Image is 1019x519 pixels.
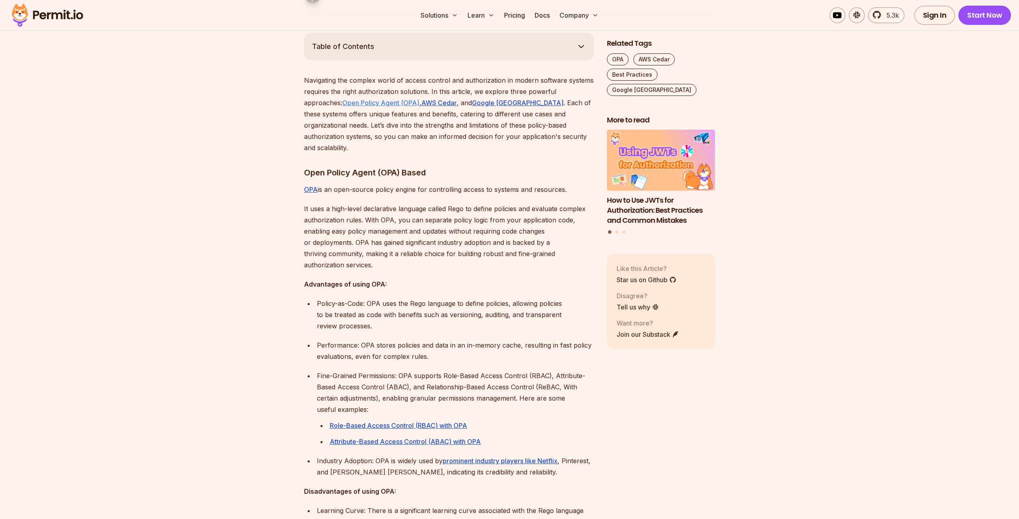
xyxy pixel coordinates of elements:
[607,115,715,125] h2: More to read
[330,438,481,446] a: Attribute-Based Access Control (ABAC) with OPA
[501,7,528,23] a: Pricing
[443,457,557,465] a: prominent industry players like Netflix
[317,455,594,478] p: Industry Adoption: OPA is widely used by , Pinterest, and [PERSON_NAME] [PERSON_NAME], indicating...
[958,6,1011,25] a: Start Now
[633,53,675,65] a: AWS Cedar
[608,230,612,234] button: Go to slide 1
[617,275,676,285] a: Star us on Github
[607,195,715,225] h3: How to Use JWTs for Authorization: Best Practices and Common Mistakes
[421,99,457,107] a: AWS Cedar
[304,33,594,60] button: Table of Contents
[417,7,461,23] button: Solutions
[304,185,318,193] a: OPA
[304,184,594,195] p: is an open-source policy engine for controlling access to systems and resources.
[607,39,715,49] h2: Related Tags
[607,130,715,226] a: How to Use JWTs for Authorization: Best Practices and Common MistakesHow to Use JWTs for Authoriz...
[317,298,594,332] p: Policy-as-Code: OPA uses the Rego language to define policies, allowing policies to be treated as...
[868,7,905,23] a: 5.3k
[317,340,594,362] p: Performance: OPA stores policies and data in an in-memory cache, resulting in fast policy evaluat...
[607,130,715,226] li: 1 of 3
[607,130,715,235] div: Posts
[617,291,659,301] p: Disagree?
[882,10,899,20] span: 5.3k
[330,421,467,429] a: Role-Based Access Control (RBAC) with OPA
[607,53,629,65] a: OPA
[472,99,564,107] a: Google [GEOGRAPHIC_DATA]
[607,130,715,191] img: How to Use JWTs for Authorization: Best Practices and Common Mistakes
[304,487,396,495] strong: Disadvantages of using OPA:
[617,264,676,273] p: Like this Article?
[317,370,594,415] p: Fine-Grained Permissions: OPA supports Role-Based Access Control (RBAC), Attribute-Based Access C...
[312,41,374,52] span: Table of Contents
[304,280,387,288] strong: Advantages of using OPA:
[617,330,679,339] a: Join our Substack
[8,2,87,29] img: Permit logo
[304,166,594,179] h3: Open Policy Agent (OPA) Based
[304,203,594,271] p: It uses a high-level declarative language called Rego to define policies and evaluate complex aut...
[615,230,619,234] button: Go to slide 2
[531,7,553,23] a: Docs
[617,318,679,328] p: Want more?
[622,230,625,234] button: Go to slide 3
[342,99,419,107] a: Open Policy Agent (OPA)
[464,7,498,23] button: Learn
[556,7,602,23] button: Company
[617,302,659,312] a: Tell us why
[607,84,696,96] a: Google [GEOGRAPHIC_DATA]
[607,69,658,81] a: Best Practices
[914,6,956,25] a: Sign In
[304,75,594,153] p: Navigating the complex world of access control and authorization in modern software systems requi...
